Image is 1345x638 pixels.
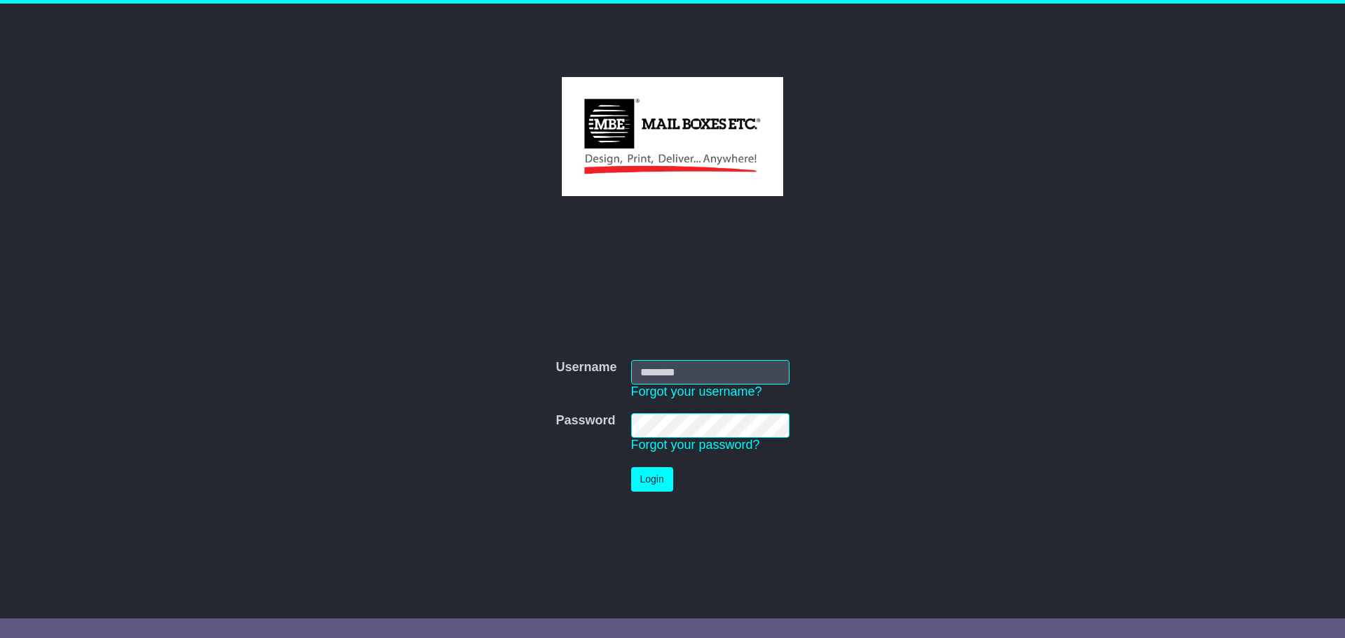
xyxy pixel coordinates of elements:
[631,384,762,398] a: Forgot your username?
[631,467,673,492] button: Login
[556,413,615,429] label: Password
[562,77,782,196] img: MBE Australia
[631,438,760,452] a: Forgot your password?
[556,360,616,375] label: Username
